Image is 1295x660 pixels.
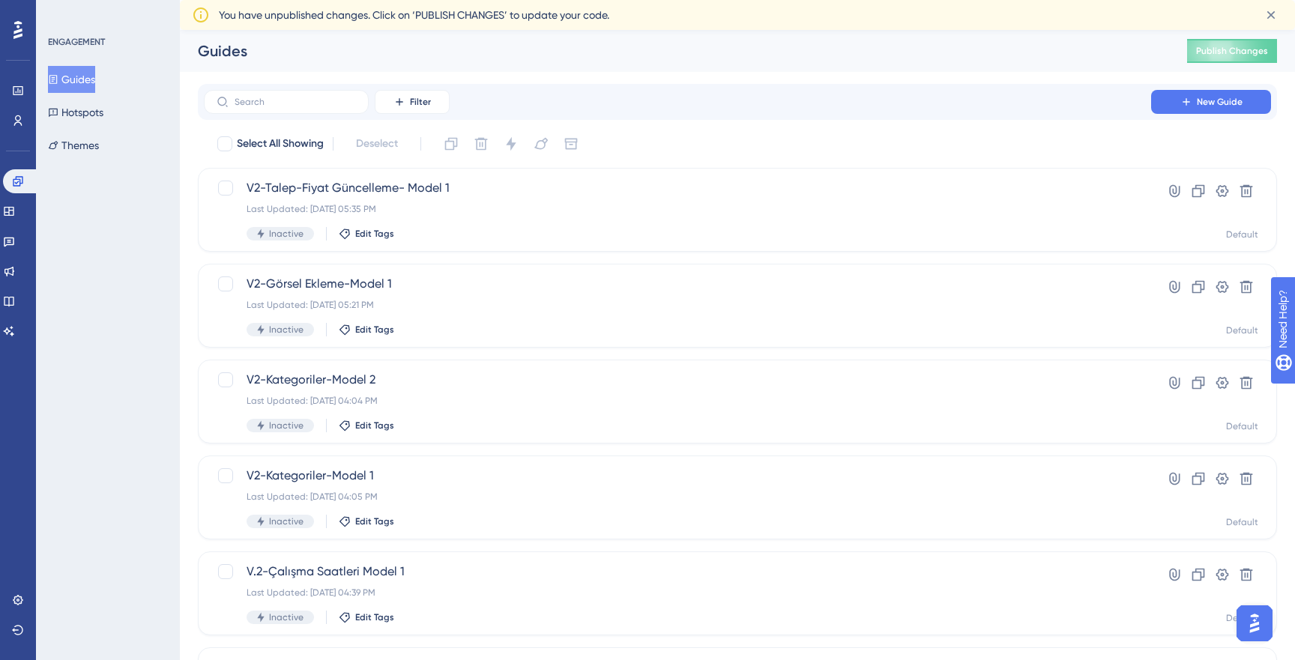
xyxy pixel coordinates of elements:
div: Default [1226,612,1258,624]
span: Inactive [269,324,304,336]
button: Deselect [342,130,411,157]
div: Last Updated: [DATE] 05:35 PM [247,203,1108,215]
span: Edit Tags [355,324,394,336]
span: Publish Changes [1196,45,1268,57]
button: Edit Tags [339,611,394,623]
div: Last Updated: [DATE] 04:39 PM [247,587,1108,599]
div: Default [1226,324,1258,336]
span: You have unpublished changes. Click on ‘PUBLISH CHANGES’ to update your code. [219,6,609,24]
button: Edit Tags [339,515,394,527]
span: Select All Showing [237,135,324,153]
button: New Guide [1151,90,1271,114]
input: Search [235,97,356,107]
iframe: UserGuiding AI Assistant Launcher [1232,601,1277,646]
div: Default [1226,420,1258,432]
button: Edit Tags [339,324,394,336]
button: Themes [48,132,99,159]
span: Edit Tags [355,515,394,527]
span: V2-Görsel Ekleme-Model 1 [247,275,1108,293]
button: Guides [48,66,95,93]
span: New Guide [1197,96,1243,108]
button: Publish Changes [1187,39,1277,63]
span: Deselect [356,135,398,153]
span: Need Help? [35,4,94,22]
button: Filter [375,90,450,114]
button: Hotspots [48,99,103,126]
span: Edit Tags [355,420,394,432]
div: Default [1226,228,1258,240]
button: Edit Tags [339,420,394,432]
div: Last Updated: [DATE] 04:05 PM [247,491,1108,503]
span: V2-Talep-Fiyat Güncelleme- Model 1 [247,179,1108,197]
span: Edit Tags [355,228,394,240]
span: V.2-Çalışma Saatleri Model 1 [247,563,1108,581]
span: Inactive [269,611,304,623]
div: ENGAGEMENT [48,36,105,48]
div: Default [1226,516,1258,528]
button: Edit Tags [339,228,394,240]
span: V2-Kategoriler-Model 2 [247,371,1108,389]
div: Last Updated: [DATE] 05:21 PM [247,299,1108,311]
span: Inactive [269,515,304,527]
span: V2-Kategoriler-Model 1 [247,467,1108,485]
span: Inactive [269,420,304,432]
div: Last Updated: [DATE] 04:04 PM [247,395,1108,407]
span: Edit Tags [355,611,394,623]
span: Filter [410,96,431,108]
div: Guides [198,40,1150,61]
span: Inactive [269,228,304,240]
